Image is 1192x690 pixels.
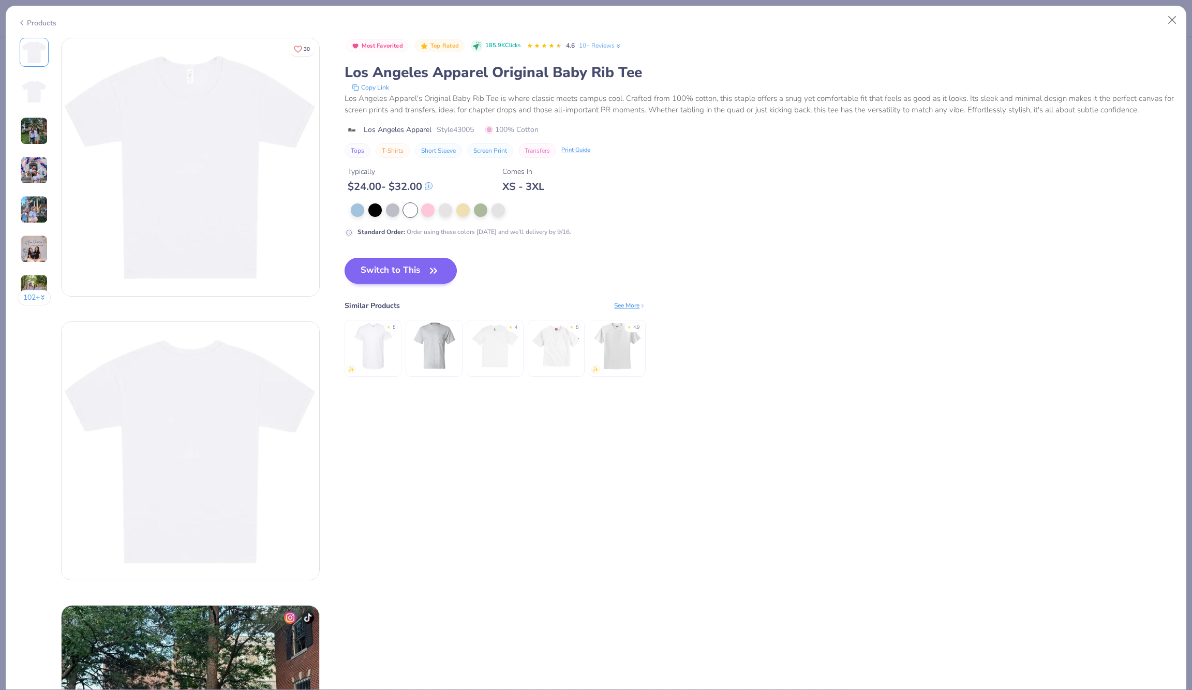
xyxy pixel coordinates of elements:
img: newest.gif [348,366,354,373]
div: XS - 3XL [502,180,544,193]
span: Los Angeles Apparel [364,124,431,135]
img: User generated content [20,196,48,224]
button: T-Shirts [376,143,410,158]
img: Jerzees Adult Dri-Power® Active T-Shirt [593,321,642,371]
img: brand logo [345,126,359,134]
div: ★ [386,324,391,328]
div: 5 [393,324,395,331]
div: Comes In [502,166,544,177]
div: 4.6 Stars [527,38,562,54]
img: User generated content [20,274,48,302]
img: Front [22,40,47,65]
div: ★ [509,324,513,328]
img: Front [62,38,319,296]
div: Order using these colors [DATE] and we’ll delivery by 9/16. [357,227,571,237]
button: Tops [345,143,370,158]
img: User generated content [20,117,48,145]
div: $ 24.00 - $ 32.00 [348,180,433,193]
span: 100% Cotton [485,124,539,135]
span: Top Rated [430,43,459,49]
button: Close [1163,10,1182,30]
button: Transfers [518,143,556,158]
span: 30 [304,47,310,52]
button: Like [289,41,315,56]
div: ★ [570,324,574,328]
div: 4 [515,324,517,331]
div: Los Angeles Apparel Original Baby Rib Tee [345,63,1174,82]
strong: Standard Order : [357,228,405,236]
a: 10+ Reviews [579,41,622,50]
span: 4.6 [566,41,575,50]
img: Champion Adult Heritage Jersey T-Shirt [532,321,581,371]
button: Badge Button [346,39,408,53]
button: Badge Button [414,39,464,53]
img: Back [22,79,47,104]
img: User generated content [20,156,48,184]
button: 102+ [18,290,51,305]
img: Hanes Adult Beefy-T® With Pocket [410,321,459,371]
img: Back [62,322,319,580]
button: Screen Print [467,143,513,158]
button: Short Sleeve [415,143,462,158]
div: 5 [576,324,578,331]
div: Products [18,18,56,28]
img: newest.gif [592,366,599,373]
div: See More [614,301,646,310]
div: Similar Products [345,300,400,311]
img: User generated content [20,235,48,263]
button: Switch to This [345,258,457,284]
button: copy to clipboard [349,82,392,93]
img: Top Rated sort [420,42,428,50]
span: Most Favorited [362,43,403,49]
div: ★ [627,324,631,328]
img: Hanes Hanes Adult Cool Dri® With Freshiq T-Shirt [471,321,520,371]
div: Los Angeles Apparel's Original Baby Rib Tee is where classic meets campus cool. Crafted from 100%... [345,93,1174,116]
div: Typically [348,166,433,177]
img: insta-icon.png [284,611,296,624]
img: Most Favorited sort [351,42,360,50]
span: 185.9K Clicks [485,41,520,50]
img: Tultex Unisex Fine Jersey T-Shirt [349,321,398,371]
img: tiktok-icon.png [302,611,314,624]
span: Style 43005 [437,124,474,135]
div: Print Guide [561,146,590,155]
div: 4.9 [633,324,639,331]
